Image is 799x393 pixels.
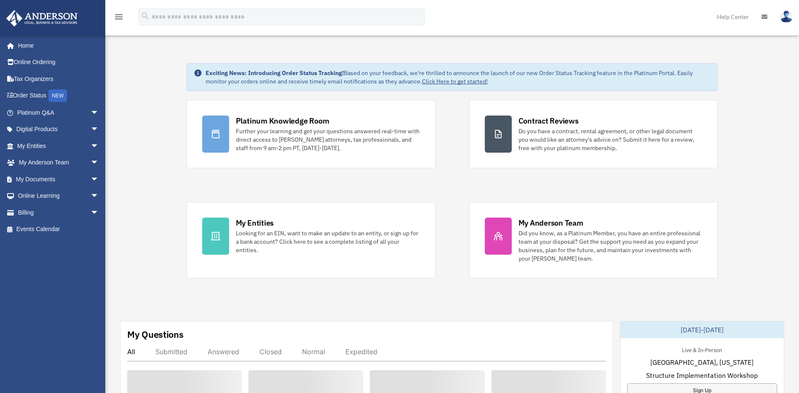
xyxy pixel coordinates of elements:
[91,154,107,172] span: arrow_drop_down
[208,347,239,356] div: Answered
[4,10,80,27] img: Anderson Advisors Platinum Portal
[518,116,579,126] div: Contract Reviews
[91,104,107,121] span: arrow_drop_down
[518,127,703,152] div: Do you have a contract, rental agreement, or other legal document you would like an attorney's ad...
[91,171,107,188] span: arrow_drop_down
[91,121,107,138] span: arrow_drop_down
[206,69,711,86] div: Based on your feedback, we're thrilled to announce the launch of our new Order Status Tracking fe...
[646,370,758,380] span: Structure Implementation Workshop
[6,137,112,154] a: My Entitiesarrow_drop_down
[6,204,112,221] a: Billingarrow_drop_down
[187,100,436,168] a: Platinum Knowledge Room Further your learning and get your questions answered real-time with dire...
[422,78,488,85] a: Click Here to get started!
[6,154,112,171] a: My Anderson Teamarrow_drop_down
[6,188,112,205] a: Online Learningarrow_drop_down
[259,347,282,356] div: Closed
[518,229,703,263] div: Did you know, as a Platinum Member, you have an entire professional team at your disposal? Get th...
[187,202,436,278] a: My Entities Looking for an EIN, want to make an update to an entity, or sign up for a bank accoun...
[206,69,344,77] strong: Exciting News: Introducing Order Status Tracking!
[236,229,420,254] div: Looking for an EIN, want to make an update to an entity, or sign up for a bank account? Click her...
[518,218,583,228] div: My Anderson Team
[114,15,124,22] a: menu
[127,347,135,356] div: All
[675,345,729,354] div: Live & In-Person
[620,321,784,338] div: [DATE]-[DATE]
[155,347,187,356] div: Submitted
[469,100,718,168] a: Contract Reviews Do you have a contract, rental agreement, or other legal document you would like...
[91,137,107,155] span: arrow_drop_down
[345,347,377,356] div: Expedited
[236,127,420,152] div: Further your learning and get your questions answered real-time with direct access to [PERSON_NAM...
[469,202,718,278] a: My Anderson Team Did you know, as a Platinum Member, you have an entire professional team at your...
[127,328,184,341] div: My Questions
[91,188,107,205] span: arrow_drop_down
[6,70,112,87] a: Tax Organizers
[6,87,112,105] a: Order StatusNEW
[6,171,112,188] a: My Documentsarrow_drop_down
[236,116,329,126] div: Platinum Knowledge Room
[48,89,67,102] div: NEW
[141,11,150,21] i: search
[91,204,107,221] span: arrow_drop_down
[114,12,124,22] i: menu
[780,11,793,23] img: User Pic
[650,357,754,367] span: [GEOGRAPHIC_DATA], [US_STATE]
[236,218,274,228] div: My Entities
[6,104,112,121] a: Platinum Q&Aarrow_drop_down
[6,221,112,238] a: Events Calendar
[6,37,107,54] a: Home
[6,54,112,71] a: Online Ordering
[302,347,325,356] div: Normal
[6,121,112,138] a: Digital Productsarrow_drop_down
